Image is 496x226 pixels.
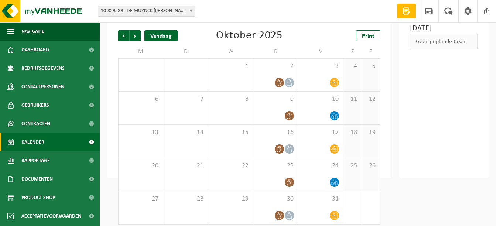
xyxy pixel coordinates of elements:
span: 21 [167,162,204,170]
span: Volgende [130,30,141,41]
span: 30 [257,195,294,203]
span: 5 [366,62,376,71]
div: Vandaag [144,30,178,41]
span: 1 [212,62,249,71]
span: 23 [257,162,294,170]
span: 11 [347,95,358,103]
td: V [298,45,343,58]
td: Z [343,45,362,58]
span: Navigatie [21,22,44,41]
span: Rapportage [21,151,50,170]
span: Dashboard [21,41,49,59]
span: Acceptatievoorwaarden [21,207,81,225]
span: Product Shop [21,188,55,207]
span: Gebruikers [21,96,49,114]
span: 8 [212,95,249,103]
span: 20 [122,162,159,170]
span: 7 [167,95,204,103]
span: Documenten [21,170,53,188]
div: Geen geplande taken [410,34,478,49]
span: 31 [302,195,339,203]
span: Contactpersonen [21,78,64,96]
span: 17 [302,129,339,137]
span: 6 [122,95,159,103]
td: M [118,45,163,58]
span: 9 [257,95,294,103]
span: 13 [122,129,159,137]
span: Contracten [21,114,50,133]
span: 15 [212,129,249,137]
td: D [253,45,298,58]
div: Oktober 2025 [216,30,283,41]
span: 18 [347,129,358,137]
span: 28 [167,195,204,203]
td: D [163,45,208,58]
span: 22 [212,162,249,170]
td: W [208,45,253,58]
h3: [DATE] [410,23,478,34]
span: 16 [257,129,294,137]
span: 24 [302,162,339,170]
a: Print [356,30,380,41]
span: 10-829589 - DE MUYNCK ELLEN - EEKLO [98,6,195,17]
span: 25 [347,162,358,170]
span: 14 [167,129,204,137]
span: 29 [212,195,249,203]
span: Bedrijfsgegevens [21,59,65,78]
span: 10 [302,95,339,103]
span: 12 [366,95,376,103]
span: 2 [257,62,294,71]
span: 4 [347,62,358,71]
span: 3 [302,62,339,71]
span: Vorige [118,30,129,41]
span: 19 [366,129,376,137]
span: Kalender [21,133,44,151]
td: Z [362,45,380,58]
span: 27 [122,195,159,203]
span: 10-829589 - DE MUYNCK ELLEN - EEKLO [98,6,195,16]
span: Print [362,33,374,39]
span: 26 [366,162,376,170]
